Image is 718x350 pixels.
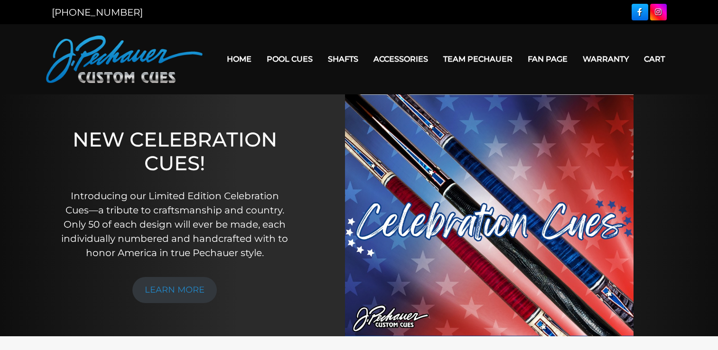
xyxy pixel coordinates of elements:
a: [PHONE_NUMBER] [52,7,143,18]
a: Shafts [320,47,366,71]
a: Pool Cues [259,47,320,71]
h1: NEW CELEBRATION CUES! [58,128,291,175]
a: Home [219,47,259,71]
a: Fan Page [520,47,575,71]
img: Pechauer Custom Cues [46,36,203,83]
a: Team Pechauer [436,47,520,71]
a: Cart [636,47,672,71]
a: LEARN MORE [132,277,217,303]
p: Introducing our Limited Edition Celebration Cues—a tribute to craftsmanship and country. Only 50 ... [58,189,291,260]
a: Accessories [366,47,436,71]
a: Warranty [575,47,636,71]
